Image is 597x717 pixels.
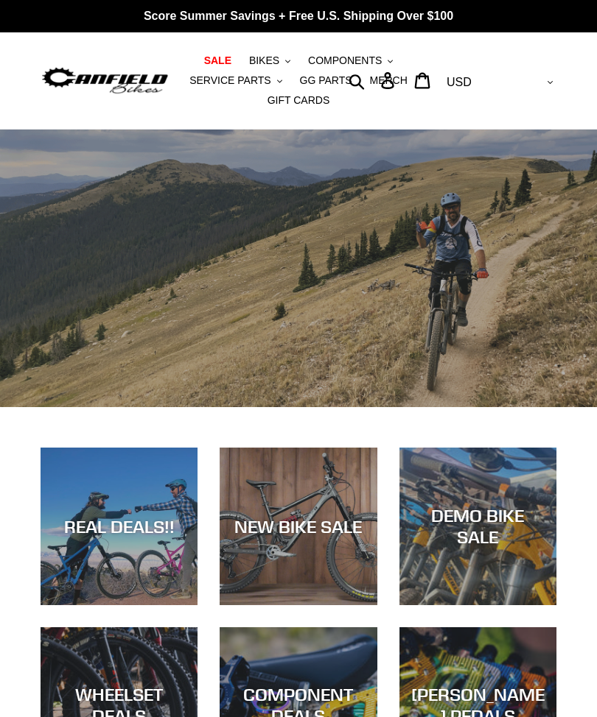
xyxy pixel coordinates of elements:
[260,91,338,110] a: GIFT CARDS
[197,51,239,71] a: SALE
[41,65,170,97] img: Canfield Bikes
[301,51,400,71] button: COMPONENTS
[242,51,298,71] button: BIKES
[308,54,382,67] span: COMPONENTS
[189,74,270,87] span: SERVICE PARTS
[293,71,360,91] a: GG PARTS
[399,505,556,548] div: DEMO BIKE SALE
[300,74,352,87] span: GG PARTS
[220,516,377,537] div: NEW BIKE SALE
[399,448,556,604] a: DEMO BIKE SALE
[268,94,330,107] span: GIFT CARDS
[41,516,198,537] div: REAL DEALS!!
[220,448,377,604] a: NEW BIKE SALE
[182,71,289,91] button: SERVICE PARTS
[41,448,198,604] a: REAL DEALS!!
[204,54,231,67] span: SALE
[249,54,279,67] span: BIKES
